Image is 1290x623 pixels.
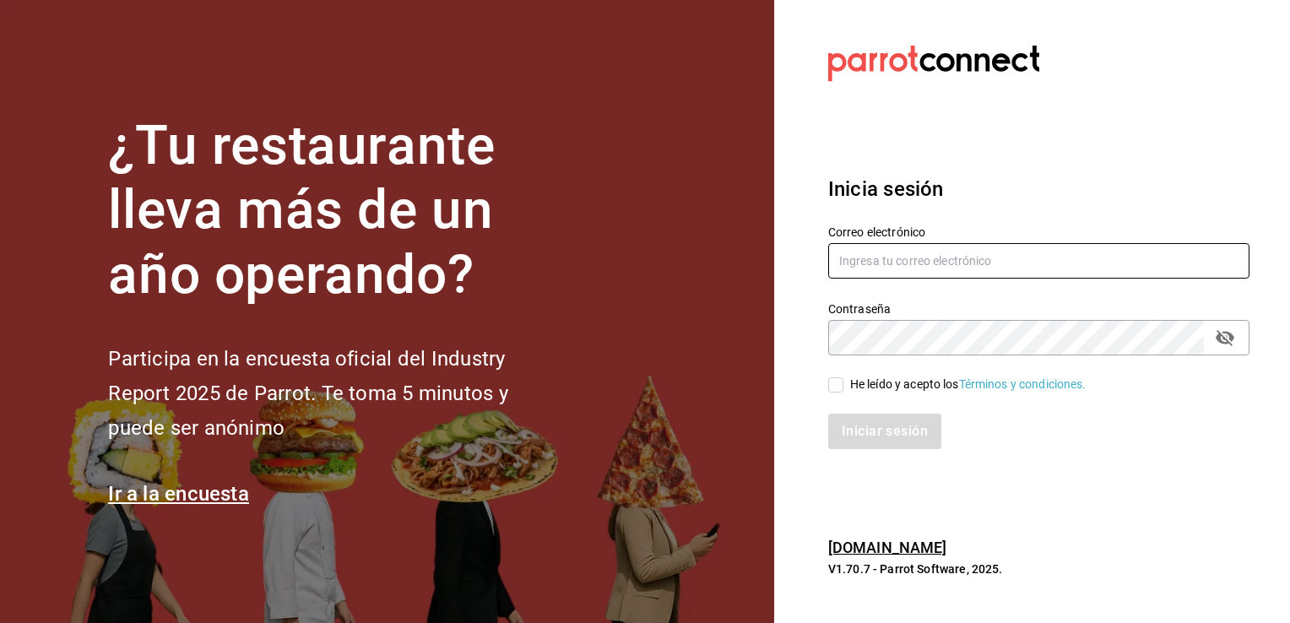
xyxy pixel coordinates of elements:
[828,225,1249,237] label: Correo electrónico
[108,482,249,506] a: Ir a la encuesta
[828,243,1249,279] input: Ingresa tu correo electrónico
[828,174,1249,204] h3: Inicia sesión
[108,342,564,445] h2: Participa en la encuesta oficial del Industry Report 2025 de Parrot. Te toma 5 minutos y puede se...
[828,539,947,556] a: [DOMAIN_NAME]
[828,302,1249,314] label: Contraseña
[828,561,1249,577] p: V1.70.7 - Parrot Software, 2025.
[108,114,564,308] h1: ¿Tu restaurante lleva más de un año operando?
[1211,323,1239,352] button: passwordField
[959,377,1087,391] a: Términos y condiciones.
[850,376,1087,393] div: He leído y acepto los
